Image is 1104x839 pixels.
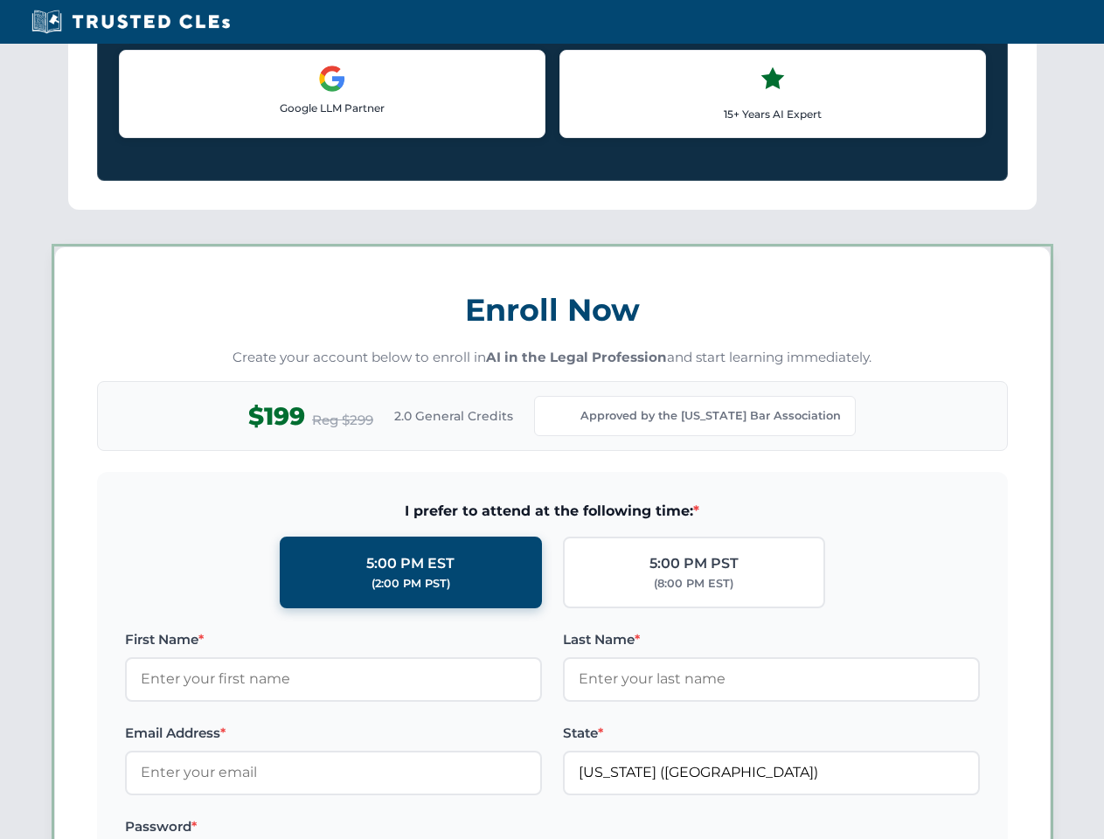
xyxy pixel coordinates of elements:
p: 15+ Years AI Expert [574,106,971,122]
div: (8:00 PM EST) [654,575,733,593]
span: 2.0 General Credits [394,406,513,426]
input: Enter your last name [563,657,980,701]
p: Google LLM Partner [134,100,531,116]
input: Enter your first name [125,657,542,701]
div: 5:00 PM EST [366,552,455,575]
span: Reg $299 [312,410,373,431]
p: Create your account below to enroll in and start learning immediately. [97,348,1008,368]
span: $199 [248,397,305,436]
span: Approved by the [US_STATE] Bar Association [580,407,841,425]
strong: AI in the Legal Profession [486,349,667,365]
h3: Enroll Now [97,282,1008,337]
img: Trusted CLEs [26,9,235,35]
div: 5:00 PM PST [649,552,739,575]
div: (2:00 PM PST) [371,575,450,593]
label: First Name [125,629,542,650]
input: Enter your email [125,751,542,794]
label: State [563,723,980,744]
label: Password [125,816,542,837]
span: I prefer to attend at the following time: [125,500,980,523]
label: Email Address [125,723,542,744]
input: Kentucky (KY) [563,751,980,794]
img: Kentucky Bar [549,404,573,428]
img: Google [318,65,346,93]
label: Last Name [563,629,980,650]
